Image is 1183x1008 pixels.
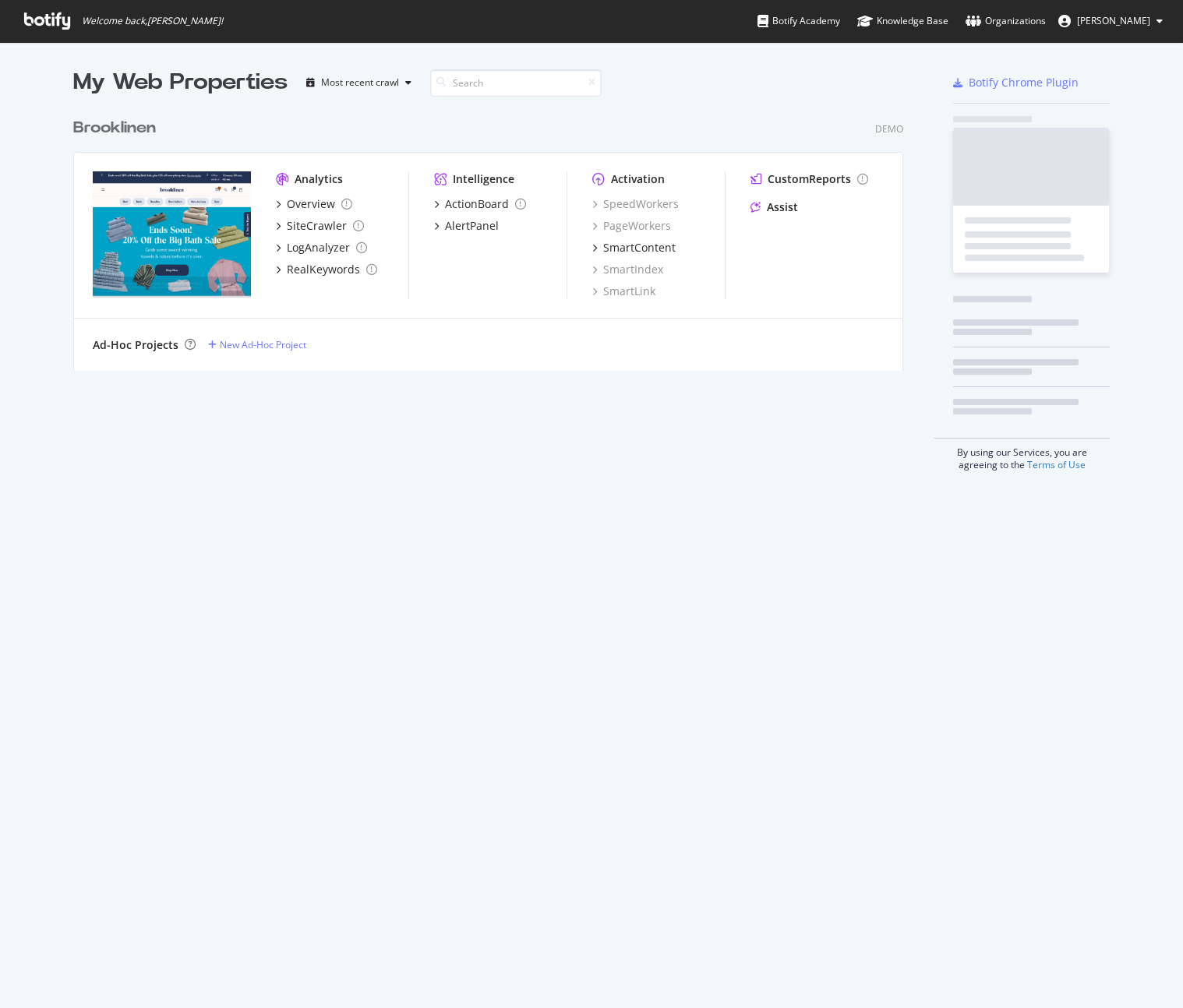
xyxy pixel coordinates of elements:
[750,171,868,187] a: CustomReports
[750,199,798,215] a: Assist
[767,199,798,215] div: Assist
[430,69,602,97] input: Search
[73,98,916,371] div: grid
[768,171,851,187] div: CustomReports
[276,240,367,256] a: LogAnalyzer
[287,262,360,277] div: RealKeywords
[276,262,377,277] a: RealKeywords
[1046,9,1175,33] button: [PERSON_NAME]
[875,122,903,136] div: Demo
[611,171,665,187] div: Activation
[300,70,418,95] button: Most recent crawl
[287,218,347,234] div: SiteCrawler
[295,171,343,187] div: Analytics
[445,196,509,212] div: ActionBoard
[592,218,671,234] a: PageWorkers
[934,438,1110,471] div: By using our Services, you are agreeing to the
[966,13,1046,29] div: Organizations
[287,196,335,212] div: Overview
[592,196,679,212] a: SpeedWorkers
[73,67,288,98] div: My Web Properties
[73,117,162,139] a: Brooklinen
[1077,14,1150,27] span: Laura Savage-Finch
[93,337,178,353] div: Ad-Hoc Projects
[592,240,676,256] a: SmartContent
[434,218,499,234] a: AlertPanel
[82,15,223,27] span: Welcome back, [PERSON_NAME] !
[592,284,655,299] a: SmartLink
[276,196,352,212] a: Overview
[287,240,350,256] div: LogAnalyzer
[969,75,1079,90] div: Botify Chrome Plugin
[453,171,514,187] div: Intelligence
[445,218,499,234] div: AlertPanel
[857,13,948,29] div: Knowledge Base
[93,171,251,298] img: Brooklinen
[1027,458,1086,471] a: Terms of Use
[434,196,526,212] a: ActionBoard
[592,262,663,277] a: SmartIndex
[276,218,364,234] a: SiteCrawler
[73,117,156,139] div: Brooklinen
[603,240,676,256] div: SmartContent
[953,75,1079,90] a: Botify Chrome Plugin
[757,13,840,29] div: Botify Academy
[220,338,306,351] div: New Ad-Hoc Project
[208,338,306,351] a: New Ad-Hoc Project
[321,78,399,87] div: Most recent crawl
